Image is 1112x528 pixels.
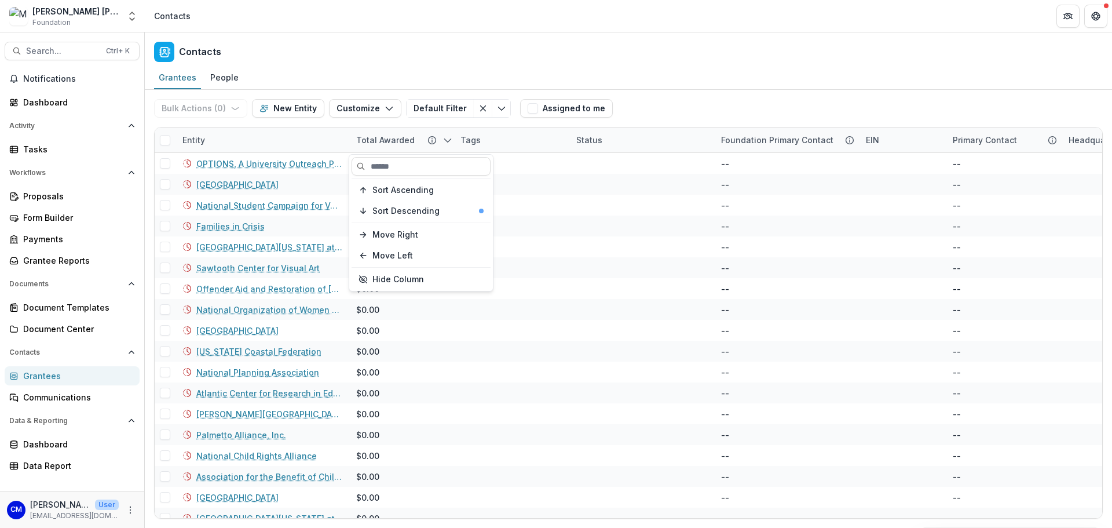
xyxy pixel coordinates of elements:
[5,208,140,227] a: Form Builder
[721,366,729,378] div: --
[5,251,140,270] a: Grantee Reports
[5,343,140,362] button: Open Contacts
[196,325,279,337] a: [GEOGRAPHIC_DATA]
[953,179,961,191] div: --
[721,408,729,420] div: --
[5,70,140,88] button: Notifications
[569,128,714,152] div: Status
[520,99,613,118] button: Assigned to me
[356,450,379,462] div: $0.00
[721,450,729,462] div: --
[953,512,961,525] div: --
[26,46,99,56] span: Search...
[23,190,130,202] div: Proposals
[953,387,961,399] div: --
[721,471,729,483] div: --
[154,69,201,86] div: Grantees
[953,450,961,462] div: --
[714,128,859,152] div: Foundation Primary Contact
[953,158,961,170] div: --
[721,179,729,191] div: --
[953,408,961,420] div: --
[206,67,243,89] a: People
[356,366,379,378] div: $0.00
[23,96,130,108] div: Dashboard
[196,304,342,316] a: National Organization of Women Legal Defense & Educ. Fund
[356,304,379,316] div: $0.00
[206,69,243,86] div: People
[492,99,511,118] button: Toggle menu
[5,412,140,430] button: Open Data & Reporting
[1084,5,1107,28] button: Get Help
[196,408,342,420] a: [PERSON_NAME][GEOGRAPHIC_DATA]
[196,429,286,441] a: Palmetto Alliance, Inc.
[9,169,123,177] span: Workflows
[329,99,401,118] button: Customize
[23,391,130,403] div: Communications
[352,202,491,220] button: Sort Descending
[196,345,321,358] a: [US_STATE] Coastal Federation
[356,408,379,420] div: $0.00
[453,134,488,146] div: Tags
[721,345,729,358] div: --
[175,128,349,152] div: Entity
[953,429,961,441] div: --
[9,417,123,425] span: Data & Reporting
[123,503,137,517] button: More
[352,270,491,289] button: Hide Column
[5,366,140,385] a: Grantees
[32,5,119,17] div: [PERSON_NAME] [PERSON_NAME] Data Sandbox
[356,387,379,399] div: $0.00
[23,301,130,314] div: Document Templates
[356,471,379,483] div: $0.00
[5,140,140,159] a: Tasks
[23,438,130,450] div: Dashboard
[196,283,342,295] a: Offender Aid and Restoration of [US_STATE], Inc.
[453,128,569,152] div: Tags
[196,387,342,399] a: Atlantic Center for Research in Education
[175,134,212,146] div: Entity
[356,345,379,358] div: $0.00
[953,471,961,483] div: --
[9,280,123,288] span: Documents
[23,370,130,382] div: Grantees
[474,99,492,118] button: Clear filter
[721,387,729,399] div: --
[721,241,729,253] div: --
[721,283,729,295] div: --
[10,506,22,514] div: Christine Mayers
[406,99,474,118] button: Default Filter
[23,323,130,335] div: Document Center
[196,262,320,274] a: Sawtooth Center for Visual Art
[104,45,132,57] div: Ctrl + K
[356,512,379,525] div: $0.00
[721,220,729,232] div: --
[154,99,247,118] button: Bulk Actions (0)
[352,225,491,244] button: Move Right
[953,220,961,232] div: --
[721,199,729,212] div: --
[5,42,140,60] button: Search...
[5,435,140,454] a: Dashboard
[953,262,961,274] div: --
[349,128,453,152] div: Total Awarded
[9,348,123,356] span: Contacts
[196,366,319,378] a: National Planning Association
[196,220,265,232] a: Families in Crisis
[5,456,140,475] a: Data Report
[372,206,440,216] span: Sort Descending
[859,128,946,152] div: EIN
[352,246,491,265] button: Move Left
[721,304,729,316] div: --
[5,116,140,135] button: Open Activity
[32,17,71,28] span: Foundation
[196,179,279,191] a: [GEOGRAPHIC_DATA]
[953,345,961,358] div: --
[9,7,28,26] img: Mary Reynolds Babcock Data Sandbox
[23,143,130,155] div: Tasks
